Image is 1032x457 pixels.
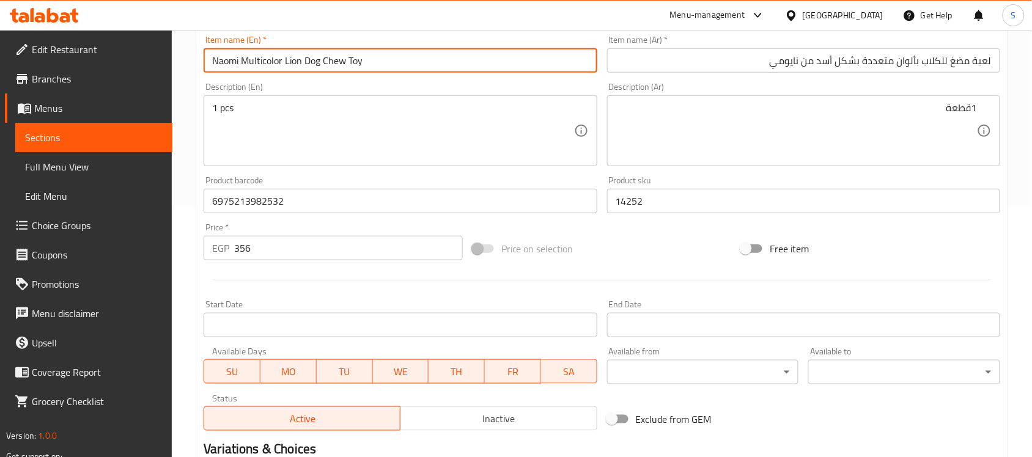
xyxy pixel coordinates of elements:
a: Menus [5,93,172,123]
button: Inactive [400,406,597,431]
button: FR [485,359,541,384]
span: Version: [6,428,36,444]
span: Free item [770,241,809,256]
span: Exclude from GEM [636,412,712,426]
span: FR [490,363,536,381]
span: Inactive [405,410,592,428]
div: ​ [607,360,799,384]
a: Branches [5,64,172,93]
a: Sections [15,123,172,152]
button: MO [260,359,317,384]
a: Full Menu View [15,152,172,181]
span: Coupons [32,247,163,262]
input: Please enter product barcode [204,189,597,213]
span: Full Menu View [25,159,163,174]
span: MO [265,363,312,381]
span: Grocery Checklist [32,394,163,409]
p: EGP [212,241,229,255]
a: Edit Menu [15,181,172,211]
span: SA [546,363,592,381]
div: [GEOGRAPHIC_DATA] [803,9,883,22]
span: TH [433,363,480,381]
button: WE [373,359,429,384]
button: TU [317,359,373,384]
a: Upsell [5,328,172,357]
span: S [1011,9,1016,22]
input: Enter name En [204,48,597,73]
span: Choice Groups [32,218,163,233]
input: Enter name Ar [607,48,1000,73]
div: ​ [808,360,1000,384]
span: Edit Restaurant [32,42,163,57]
a: Promotions [5,269,172,299]
span: SU [209,363,256,381]
a: Coupons [5,240,172,269]
a: Menu disclaimer [5,299,172,328]
button: Active [204,406,400,431]
a: Coverage Report [5,357,172,387]
span: Sections [25,130,163,145]
input: Please enter price [234,236,463,260]
a: Grocery Checklist [5,387,172,416]
button: SU [204,359,260,384]
span: WE [378,363,424,381]
input: Please enter product sku [607,189,1000,213]
span: Menu disclaimer [32,306,163,321]
span: Menus [34,101,163,115]
span: Branches [32,71,163,86]
span: Edit Menu [25,189,163,203]
span: 1.0.0 [38,428,57,444]
span: Price on selection [501,241,573,256]
a: Choice Groups [5,211,172,240]
span: Coverage Report [32,365,163,379]
span: TU [322,363,368,381]
span: Active [209,410,396,428]
div: Menu-management [670,8,745,23]
button: SA [541,359,597,384]
span: Upsell [32,335,163,350]
button: TH [429,359,485,384]
a: Edit Restaurant [5,35,172,64]
span: Promotions [32,277,163,291]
